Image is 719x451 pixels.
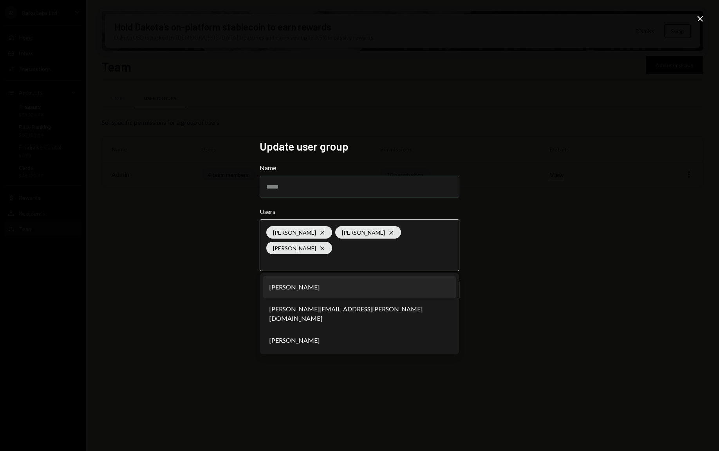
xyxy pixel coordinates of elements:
li: [PERSON_NAME] [263,276,456,298]
div: [PERSON_NAME] [335,226,401,239]
label: Users [260,207,459,216]
li: [PERSON_NAME] [263,329,456,351]
li: [PERSON_NAME][EMAIL_ADDRESS][PERSON_NAME][DOMAIN_NAME] [263,298,456,329]
div: [PERSON_NAME] [266,226,332,239]
h2: Update user group [260,139,459,154]
label: Name [260,163,459,172]
div: [PERSON_NAME] [266,242,332,254]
